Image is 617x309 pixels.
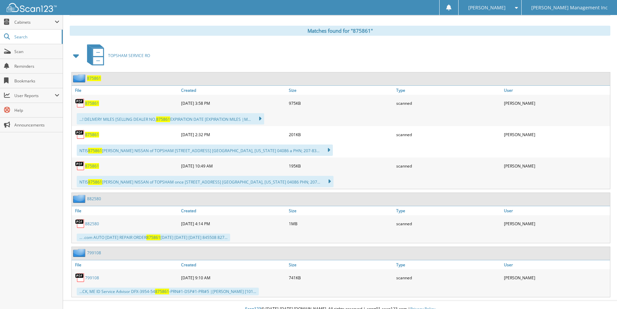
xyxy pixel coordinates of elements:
img: PDF.png [75,98,85,108]
div: [DATE] 3:58 PM [179,96,287,110]
a: File [72,86,179,95]
div: scanned [395,128,502,141]
a: 875861 [85,100,99,106]
div: NTIS [PERSON_NAME] NISSAN of TOPSHAM once [STREET_ADDRESS] [GEOGRAPHIC_DATA], [US_STATE] 04086 PH... [77,176,334,187]
span: Cabinets [14,19,55,25]
div: [PERSON_NAME] [502,217,610,230]
span: Announcements [14,122,59,128]
a: 882580 [87,196,101,202]
span: 875861 [156,116,170,122]
a: Type [395,260,502,269]
a: 799108 [87,250,101,256]
a: Type [395,86,502,95]
div: NTIS [PERSON_NAME] NISSAN of TOPSHAM [STREET_ADDRESS] [GEOGRAPHIC_DATA], [US_STATE] 04086 a PHN; ... [77,144,333,156]
div: scanned [395,217,502,230]
span: Bookmarks [14,78,59,84]
img: scan123-logo-white.svg [7,3,57,12]
a: Type [395,206,502,215]
div: 1MB [287,217,395,230]
div: 201KB [287,128,395,141]
span: [PERSON_NAME] Management Inc [531,6,608,10]
div: [DATE] 2:32 PM [179,128,287,141]
span: Scan [14,49,59,54]
a: User [502,86,610,95]
a: User [502,206,610,215]
img: PDF.png [75,219,85,229]
span: 875861 [88,179,102,185]
div: 741KB [287,271,395,284]
a: User [502,260,610,269]
div: Matches found for "875861" [70,26,610,36]
a: Size [287,206,395,215]
a: 882580 [85,221,99,227]
a: Size [287,86,395,95]
span: 875861 [88,148,102,153]
div: ...CK, ME ID Service Advisor DFX-3954-54 -PRN#1-DSP#1-PRI#5 |[PERSON_NAME] [101... [77,288,259,295]
div: [DATE] 4:14 PM [179,217,287,230]
div: [PERSON_NAME] [502,271,610,284]
span: Search [14,34,58,40]
iframe: Chat Widget [584,277,617,309]
img: folder2.png [73,195,87,203]
a: 875861 [87,75,101,81]
div: [PERSON_NAME] [502,128,610,141]
a: Created [179,260,287,269]
span: Reminders [14,63,59,69]
a: TOPSHAM SERVICE RO [83,42,150,69]
img: PDF.png [75,273,85,283]
a: Size [287,260,395,269]
span: 875861 [155,289,169,294]
span: [PERSON_NAME] [468,6,506,10]
a: 875861 [85,163,99,169]
a: Created [179,206,287,215]
img: folder2.png [73,74,87,82]
a: 799108 [85,275,99,281]
div: 975KB [287,96,395,110]
a: 875861 [85,132,99,137]
div: scanned [395,271,502,284]
div: scanned [395,96,502,110]
a: File [72,206,179,215]
span: TOPSHAM SERVICE RO [108,53,150,58]
span: User Reports [14,93,55,98]
div: [DATE] 9:10 AM [179,271,287,284]
div: [PERSON_NAME] [502,96,610,110]
div: [PERSON_NAME] [502,159,610,173]
div: ... .com AUTO [DATE] REPAIR ORDER [DATE] [DATE] [DATE] 845508 827... [77,234,230,241]
div: ...! DELIVERY MILES [SELLING DEALER NO, EXPIRATION DATE [EXPIRATION MILES |M... [77,113,264,124]
div: [DATE] 10:49 AM [179,159,287,173]
a: Created [179,86,287,95]
div: scanned [395,159,502,173]
a: File [72,260,179,269]
img: folder2.png [73,249,87,257]
div: 195KB [287,159,395,173]
span: Help [14,107,59,113]
span: 875861 [146,235,160,240]
img: PDF.png [75,129,85,139]
img: PDF.png [75,161,85,171]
